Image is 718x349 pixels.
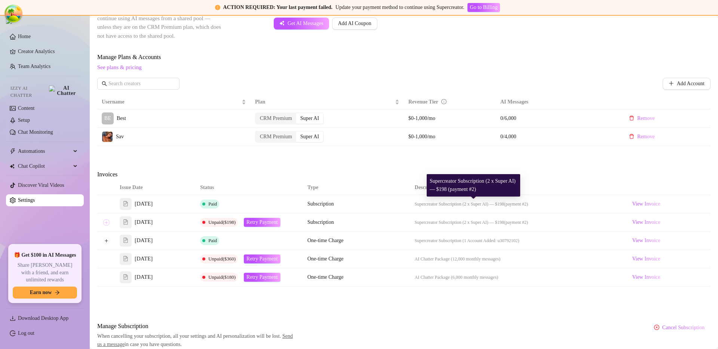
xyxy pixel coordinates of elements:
span: Download Desktop App [18,315,68,321]
span: One-time Charge [307,256,344,262]
span: Subscription [307,219,334,225]
span: AI Chatter Package (12,000 monthly messages) [415,256,500,262]
a: Settings [18,197,35,203]
th: Status [196,180,303,195]
th: Username [97,95,251,109]
span: Supercreator Subscription (2 x Super AI) — $198 [415,201,504,207]
span: Go to Billing [470,4,498,10]
a: Content [18,105,34,111]
span: Earn now [30,290,52,296]
span: Share [PERSON_NAME] with a friend, and earn unlimited rewards [13,262,77,284]
div: Super AI [296,132,323,142]
input: Search creators [108,80,169,88]
span: Paid [208,238,217,243]
div: Supercreator Subscription (2 x Super AI) — $198 (payment #2) [427,174,520,197]
a: View Invoice [629,273,663,282]
div: Super AI [296,113,323,124]
button: Expand row [103,238,109,244]
a: Chat Monitoring [18,129,53,135]
a: Creator Analytics [18,46,78,58]
span: [DATE] [135,218,153,227]
span: arrow-right [55,290,60,295]
span: 0 / 4,000 [500,133,614,141]
span: View Invoice [632,255,660,263]
img: AI Chatter [49,86,78,96]
a: Go to Billing [467,4,500,10]
span: Best [117,115,126,121]
div: CRM Premium [256,132,296,142]
button: Open Tanstack query devtools [6,6,21,21]
span: Revenue Tier [408,99,438,105]
span: Supercreator Subscription (1 Account Added: u30792102) [415,238,519,243]
a: Setup [18,117,30,123]
button: Remove [623,131,661,143]
a: Home [18,34,31,39]
span: Update your payment method to continue using Supercreator. [335,4,464,10]
span: (payment #2) [504,220,528,225]
div: segmented control [255,131,324,143]
span: [DATE] [135,254,153,263]
a: View Invoice [629,200,663,209]
span: Username [102,98,240,106]
span: plus [669,81,674,86]
span: Unpaid ($360) [208,256,236,262]
span: Add AI Coupon [338,21,371,27]
button: Expand row [103,219,109,225]
span: View Invoice [632,200,660,208]
span: file-text [123,274,128,279]
span: AI Chatter Package (6,000 monthly messages) [415,275,498,280]
th: AI Messages [496,95,619,109]
span: Chat Copilot [18,160,71,172]
button: Add Account [663,78,711,90]
td: $0-1,000/mo [404,128,496,146]
span: Cancel Subscription [662,325,705,331]
span: thunderbolt [10,148,16,154]
span: Retry Payment [246,274,278,280]
span: (payment #2) [504,201,528,207]
span: Izzy AI Chatter [10,85,46,99]
span: delete [629,115,634,121]
span: Unpaid ($198) [208,219,236,225]
td: $0-1,000/mo [404,109,496,128]
span: Supercreator Subscription (2 x Super AI) — $198 [415,220,504,225]
span: View Invoice [632,218,660,226]
span: View Invoice [632,237,660,245]
span: Retry Payment [246,256,278,262]
span: exclamation-circle [215,5,220,10]
a: Log out [18,330,34,336]
th: Issue Date [115,180,196,195]
span: Invoices [97,170,223,179]
span: Subscription [307,201,334,207]
span: file-text [123,256,128,261]
span: file-text [123,238,128,243]
span: Remove [637,115,655,121]
span: 🎁 Get $100 in AI Messages [14,251,76,259]
a: Discover Viral Videos [18,182,64,188]
span: When cancelling your subscription, all your settings and AI personalization will be lost. in case... [97,332,297,349]
span: Manage Plans & Accounts [97,53,711,62]
a: View Invoice [629,254,663,263]
span: search [102,81,107,86]
span: [DATE] [135,273,153,282]
span: One-time Charge [307,274,344,280]
span: One-time Charge [307,238,344,243]
th: Description [410,180,625,195]
span: file-text [123,201,128,206]
th: Type [303,180,356,195]
div: CRM Premium [256,113,296,124]
span: View Invoice [632,273,660,281]
div: segmented control [255,112,324,124]
span: file-text [123,219,128,225]
th: Plan [251,95,404,109]
a: View Invoice [629,218,663,227]
a: See plans & pricing [97,64,142,70]
button: Remove [623,112,661,124]
span: info-circle [441,99,447,104]
button: Earn nowarrow-right [13,287,77,299]
span: Add Account [677,81,705,87]
span: Retry Payment [246,219,278,225]
span: [DATE] [135,200,153,209]
button: Retry Payment [244,254,280,263]
img: Sav [102,132,113,142]
a: Team Analytics [18,64,50,69]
